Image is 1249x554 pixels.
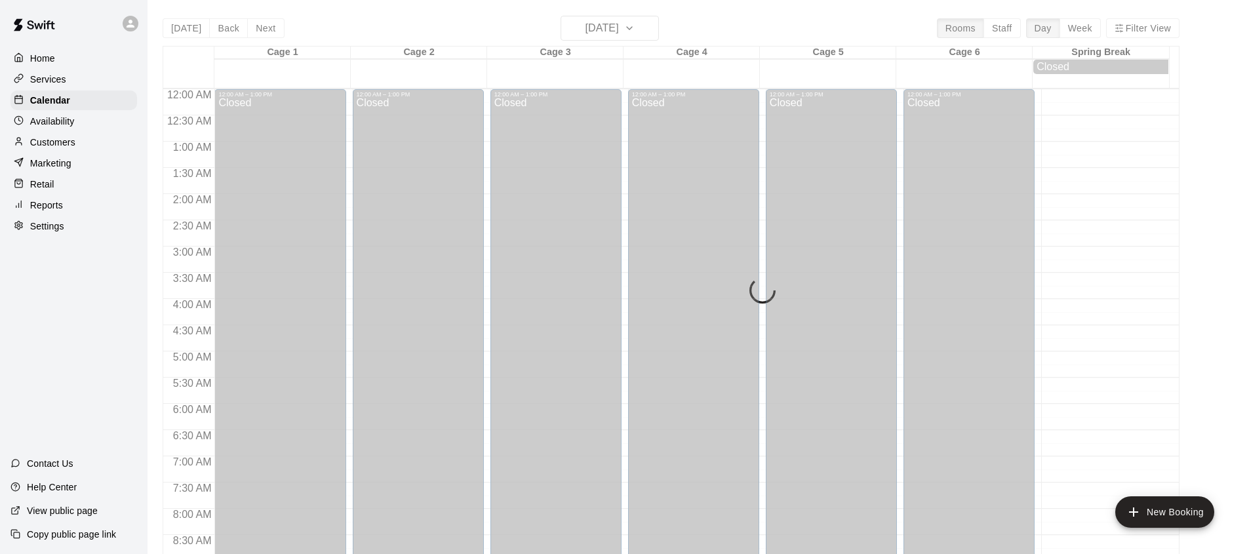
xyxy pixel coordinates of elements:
[30,220,64,233] p: Settings
[487,47,624,59] div: Cage 3
[27,528,116,541] p: Copy public page link
[170,351,215,363] span: 5:00 AM
[170,404,215,415] span: 6:00 AM
[30,157,71,170] p: Marketing
[632,91,755,98] div: 12:00 AM – 1:00 PM
[494,91,618,98] div: 12:00 AM – 1:00 PM
[27,504,98,517] p: View public page
[170,430,215,441] span: 6:30 AM
[218,91,342,98] div: 12:00 AM – 1:00 PM
[30,136,75,149] p: Customers
[170,509,215,520] span: 8:00 AM
[896,47,1033,59] div: Cage 6
[170,483,215,494] span: 7:30 AM
[170,220,215,231] span: 2:30 AM
[30,73,66,86] p: Services
[10,174,137,194] a: Retail
[30,94,70,107] p: Calendar
[170,194,215,205] span: 2:00 AM
[30,178,54,191] p: Retail
[30,52,55,65] p: Home
[1037,61,1165,73] div: Closed
[30,199,63,212] p: Reports
[760,47,896,59] div: Cage 5
[170,378,215,389] span: 5:30 AM
[30,115,75,128] p: Availability
[10,111,137,131] a: Availability
[164,115,215,127] span: 12:30 AM
[770,91,893,98] div: 12:00 AM – 1:00 PM
[170,299,215,310] span: 4:00 AM
[164,89,215,100] span: 12:00 AM
[27,457,73,470] p: Contact Us
[907,91,1031,98] div: 12:00 AM – 1:00 PM
[170,247,215,258] span: 3:00 AM
[170,273,215,284] span: 3:30 AM
[10,216,137,236] a: Settings
[10,132,137,152] a: Customers
[624,47,760,59] div: Cage 4
[170,142,215,153] span: 1:00 AM
[10,90,137,110] a: Calendar
[27,481,77,494] p: Help Center
[170,168,215,179] span: 1:30 AM
[214,47,351,59] div: Cage 1
[10,69,137,89] a: Services
[170,456,215,467] span: 7:00 AM
[170,325,215,336] span: 4:30 AM
[1115,496,1214,528] button: add
[1033,47,1169,59] div: Spring Break
[10,195,137,215] a: Reports
[10,49,137,68] a: Home
[357,91,480,98] div: 12:00 AM – 1:00 PM
[170,535,215,546] span: 8:30 AM
[351,47,487,59] div: Cage 2
[10,153,137,173] a: Marketing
